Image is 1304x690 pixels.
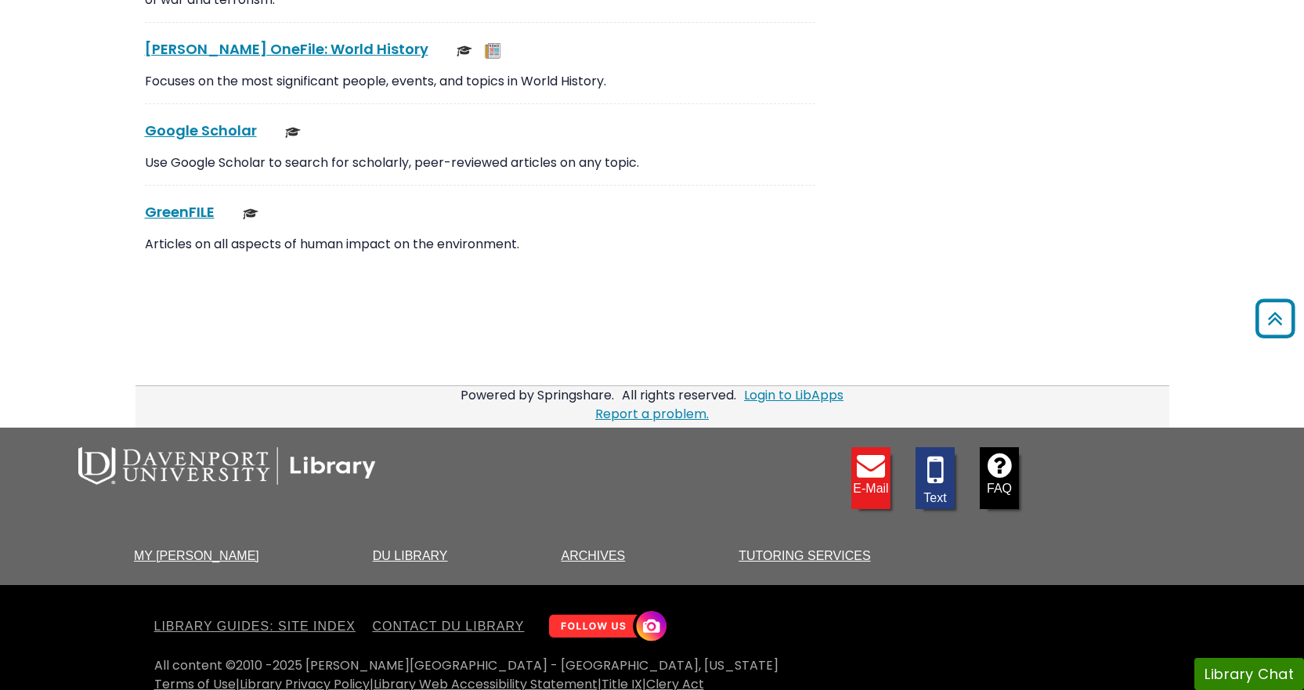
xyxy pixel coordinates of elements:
a: Archives [561,549,625,562]
a: My [PERSON_NAME] [134,549,259,562]
a: DU Library [373,549,448,562]
a: [PERSON_NAME] OneFile: World History [145,39,428,59]
a: Back to Top [1250,305,1300,331]
a: GreenFILE [145,202,215,222]
a: Report a problem. [595,405,709,423]
a: E-mail [851,447,890,509]
a: Contact DU Library [366,617,530,636]
img: DU Library [78,447,376,485]
a: FAQ [980,447,1019,509]
p: Articles on all aspects of human impact on the environment. [145,235,815,254]
img: Follow Us! Instagram [541,605,670,649]
a: Tutoring Services [739,549,870,562]
img: Scholarly or Peer Reviewed [285,125,301,140]
p: Focuses on the most significant people, events, and topics in World History. [145,72,815,91]
a: Text [916,447,955,509]
button: Library Chat [1194,658,1304,690]
a: Library Guides: Site Index [154,617,362,636]
p: Use Google Scholar to search for scholarly, peer-reviewed articles on any topic. [145,154,815,172]
a: Login to LibApps [744,386,843,404]
div: Powered by Springshare. [458,386,616,404]
img: Scholarly or Peer Reviewed [243,206,258,222]
a: Google Scholar [145,121,257,140]
img: Newspapers [485,43,500,59]
div: All rights reserved. [619,386,739,404]
img: Scholarly or Peer Reviewed [457,43,472,59]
